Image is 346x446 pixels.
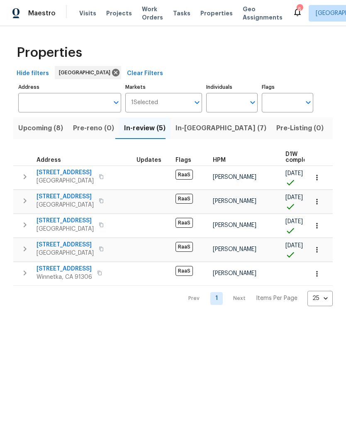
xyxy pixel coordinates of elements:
span: Visits [79,9,96,17]
span: HPM [213,157,226,163]
span: [PERSON_NAME] [213,174,256,180]
span: Pre-reno (0) [73,122,114,134]
span: Projects [106,9,132,17]
button: Clear Filters [124,66,166,81]
span: Maestro [28,9,56,17]
span: Tasks [173,10,190,16]
span: [GEOGRAPHIC_DATA] [37,201,94,209]
span: Hide filters [17,68,49,79]
span: Upcoming (8) [18,122,63,134]
span: RaaS [175,194,193,204]
button: Open [247,97,258,108]
span: [STREET_ADDRESS] [37,265,92,273]
span: RaaS [175,218,193,228]
a: Goto page 1 [210,292,223,305]
span: [PERSON_NAME] [213,271,256,276]
span: Updates [136,157,161,163]
span: Clear Filters [127,68,163,79]
nav: Pagination Navigation [180,291,333,306]
span: [GEOGRAPHIC_DATA] [37,177,94,185]
div: [GEOGRAPHIC_DATA] [55,66,121,79]
span: Work Orders [142,5,163,22]
label: Individuals [206,85,258,90]
button: Open [302,97,314,108]
label: Flags [262,85,313,90]
span: Flags [175,157,191,163]
span: [GEOGRAPHIC_DATA] [37,225,94,233]
span: Address [37,157,61,163]
button: Open [191,97,203,108]
span: [STREET_ADDRESS] [37,241,94,249]
span: In-[GEOGRAPHIC_DATA] (7) [175,122,266,134]
span: [PERSON_NAME] [213,222,256,228]
span: Geo Assignments [243,5,283,22]
span: Winnetka, CA 91306 [37,273,92,281]
div: 25 [307,288,333,309]
p: Items Per Page [256,294,297,302]
button: Open [110,97,122,108]
span: [DATE] [285,195,303,200]
span: [PERSON_NAME] [213,246,256,252]
span: [DATE] [285,219,303,224]
label: Markets [125,85,202,90]
span: [STREET_ADDRESS] [37,168,94,177]
span: In-review (5) [124,122,166,134]
span: D1W complete [285,151,313,163]
span: [DATE] [285,171,303,176]
span: [GEOGRAPHIC_DATA] [59,68,114,77]
span: [PERSON_NAME] [213,198,256,204]
span: 1 Selected [131,99,158,106]
span: [DATE] [285,243,303,249]
span: RaaS [175,266,193,276]
span: Properties [17,49,82,57]
span: [STREET_ADDRESS] [37,217,94,225]
span: [STREET_ADDRESS] [37,193,94,201]
span: [GEOGRAPHIC_DATA] [37,249,94,257]
label: Address [18,85,121,90]
button: Hide filters [13,66,52,81]
span: Properties [200,9,233,17]
span: Pre-Listing (0) [276,122,324,134]
span: RaaS [175,242,193,252]
span: RaaS [175,170,193,180]
div: 6 [297,5,302,13]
